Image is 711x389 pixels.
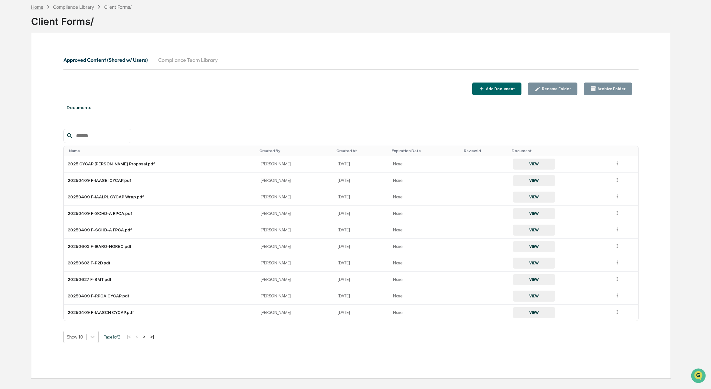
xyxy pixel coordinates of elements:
td: [DATE] [334,222,389,239]
div: Client Forms/ [31,10,671,27]
button: VIEW [513,258,555,269]
td: 20250409 F-IAASCH CYCAP.pdf [64,305,257,321]
span: • [54,88,56,93]
td: 20250627 F-BMT.pdf [64,272,257,288]
span: Data Lookup [13,144,41,151]
img: 1746055101610-c473b297-6a78-478c-a979-82029cc54cd1 [13,106,18,111]
td: [PERSON_NAME] [257,239,334,255]
div: Toggle SortBy [259,149,332,153]
iframe: Open customer support [690,368,708,385]
div: Archive Folder [596,87,626,91]
div: Compliance Library [53,4,94,10]
div: Toggle SortBy [512,149,608,153]
div: Home [31,4,43,10]
td: None [389,255,461,272]
a: Powered byPylon [46,160,78,165]
p: How can we help? [6,13,118,24]
td: 20250603 F-IRARO-NOREC.pdf [64,239,257,255]
td: [PERSON_NAME] [257,272,334,288]
button: Compliance Team Library [153,52,223,68]
button: VIEW [513,291,555,302]
td: 2025 CYCAP [PERSON_NAME] Proposal.pdf [64,156,257,172]
td: 20250409 F-SCHD-A FPCA.pdf [64,222,257,239]
div: Toggle SortBy [464,149,507,153]
img: 1746055101610-c473b297-6a78-478c-a979-82029cc54cd1 [13,88,18,93]
td: [DATE] [334,206,389,222]
td: [DATE] [334,272,389,288]
td: None [389,272,461,288]
button: VIEW [513,192,555,203]
button: >| [148,334,156,339]
td: [DATE] [334,189,389,206]
td: [DATE] [334,156,389,172]
td: [DATE] [334,239,389,255]
button: Start new chat [110,51,118,59]
button: Add Document [472,83,522,95]
div: Rename Folder [541,87,571,91]
button: |< [125,334,133,339]
td: None [389,156,461,172]
span: Attestations [53,132,80,139]
td: None [389,222,461,239]
span: [PERSON_NAME] [20,88,52,93]
td: None [389,172,461,189]
td: [PERSON_NAME] [257,206,334,222]
button: VIEW [513,225,555,236]
td: 20250409 F-IAALPL CYCAP Wrap.pdf [64,189,257,206]
td: [PERSON_NAME] [257,156,334,172]
button: VIEW [513,159,555,170]
button: VIEW [513,175,555,186]
span: [PERSON_NAME] [20,105,52,110]
div: 🖐️ [6,133,12,138]
button: < [134,334,140,339]
td: None [389,288,461,305]
td: 20250409 F-IAASEI CYCAP.pdf [64,172,257,189]
div: Start new chat [29,49,106,56]
button: VIEW [513,307,555,318]
td: [PERSON_NAME] [257,255,334,272]
div: 🔎 [6,145,12,150]
td: [DATE] [334,288,389,305]
div: 🗄️ [47,133,52,138]
td: [PERSON_NAME] [257,222,334,239]
button: See all [100,70,118,78]
div: Documents [63,98,639,117]
button: Rename Folder [528,83,577,95]
a: 🖐️Preclearance [4,129,44,141]
span: Preclearance [13,132,42,139]
span: Pylon [64,160,78,165]
button: VIEW [513,274,555,285]
div: Add Document [485,87,515,91]
td: 20250409 F-RPCA CYCAP.pdf [64,288,257,305]
img: 8933085812038_c878075ebb4cc5468115_72.jpg [14,49,25,61]
div: We're available if you need us! [29,56,89,61]
button: VIEW [513,241,555,252]
img: 1746055101610-c473b297-6a78-478c-a979-82029cc54cd1 [6,49,18,61]
td: [DATE] [334,172,389,189]
td: [PERSON_NAME] [257,189,334,206]
td: 20250603 F-P2D.pdf [64,255,257,272]
div: secondary tabs example [63,52,639,68]
a: 🔎Data Lookup [4,142,43,153]
button: Approved Content (Shared w/ Users) [63,52,153,68]
button: Archive Folder [584,83,632,95]
td: 20250409 F-SCHD-A RPCA.pdf [64,206,257,222]
img: Jack Rasmussen [6,82,17,92]
div: Toggle SortBy [69,149,254,153]
a: 🗄️Attestations [44,129,83,141]
img: Jack Rasmussen [6,99,17,109]
td: None [389,305,461,321]
button: VIEW [513,208,555,219]
td: [DATE] [334,255,389,272]
span: Page 1 of 2 [104,334,120,339]
td: None [389,189,461,206]
div: Toggle SortBy [392,149,459,153]
span: [DATE] [57,105,71,110]
span: [DATE] [57,88,71,93]
div: Toggle SortBy [616,149,636,153]
td: None [389,239,461,255]
div: Toggle SortBy [336,149,386,153]
span: • [54,105,56,110]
